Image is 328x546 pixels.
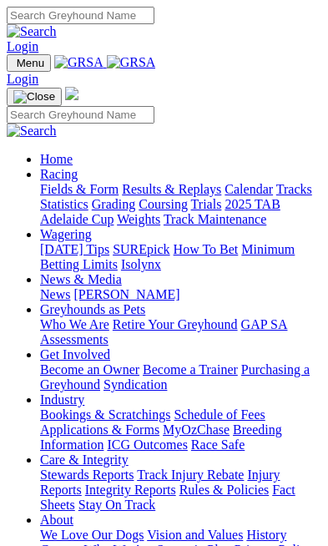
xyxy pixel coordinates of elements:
img: GRSA [107,55,156,70]
img: logo-grsa-white.png [65,87,78,100]
img: Close [13,90,55,104]
a: Statistics [40,197,88,211]
a: SUREpick [113,242,169,256]
a: Home [40,152,73,166]
a: Integrity Reports [85,483,176,497]
a: Retire Your Greyhound [113,317,238,331]
button: Toggle navigation [7,88,62,106]
div: Industry [40,407,321,452]
a: History [246,528,286,542]
div: Racing [40,182,321,227]
a: MyOzChase [163,422,230,437]
div: Care & Integrity [40,468,321,513]
a: Schedule of Fees [174,407,265,422]
a: Bookings & Scratchings [40,407,170,422]
input: Search [7,7,154,24]
a: Greyhounds as Pets [40,302,145,316]
img: Search [7,24,57,39]
a: Fact Sheets [40,483,295,512]
a: Calendar [225,182,273,196]
a: Rules & Policies [179,483,270,497]
a: Racing [40,167,78,181]
a: [PERSON_NAME] [73,287,179,301]
a: We Love Our Dogs [40,528,144,542]
a: Fields & Form [40,182,119,196]
a: Get Involved [40,347,110,361]
a: Weights [117,212,160,226]
a: Stewards Reports [40,468,134,482]
a: Applications & Forms [40,422,159,437]
a: Care & Integrity [40,452,129,467]
a: Wagering [40,227,92,241]
a: Coursing [139,197,188,211]
a: News [40,287,70,301]
a: Injury Reports [40,468,280,497]
a: Purchasing a Greyhound [40,362,310,392]
a: Track Maintenance [164,212,266,226]
img: GRSA [54,55,103,70]
a: Grading [92,197,135,211]
a: 2025 TAB Adelaide Cup [40,197,280,226]
a: Vision and Values [147,528,243,542]
a: How To Bet [174,242,239,256]
input: Search [7,106,154,124]
a: Tracks [276,182,312,196]
a: Who We Are [40,317,109,331]
a: [DATE] Tips [40,242,109,256]
a: Breeding Information [40,422,282,452]
img: Search [7,124,57,139]
a: Become a Trainer [143,362,238,377]
button: Toggle navigation [7,54,51,72]
div: Greyhounds as Pets [40,317,321,347]
a: GAP SA Assessments [40,317,287,346]
a: About [40,513,73,527]
div: Wagering [40,242,321,272]
div: Get Involved [40,362,321,392]
a: Login [7,72,38,86]
a: Stay On Track [78,498,155,512]
a: News & Media [40,272,122,286]
div: News & Media [40,287,321,302]
a: Isolynx [121,257,161,271]
a: ICG Outcomes [107,437,187,452]
a: Industry [40,392,84,407]
a: Become an Owner [40,362,139,377]
a: Trials [191,197,222,211]
a: Minimum Betting Limits [40,242,295,271]
span: Menu [17,57,44,69]
a: Race Safe [191,437,245,452]
a: Syndication [103,377,167,392]
a: Login [7,39,38,53]
a: Track Injury Rebate [137,468,244,482]
a: Results & Replays [122,182,221,196]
